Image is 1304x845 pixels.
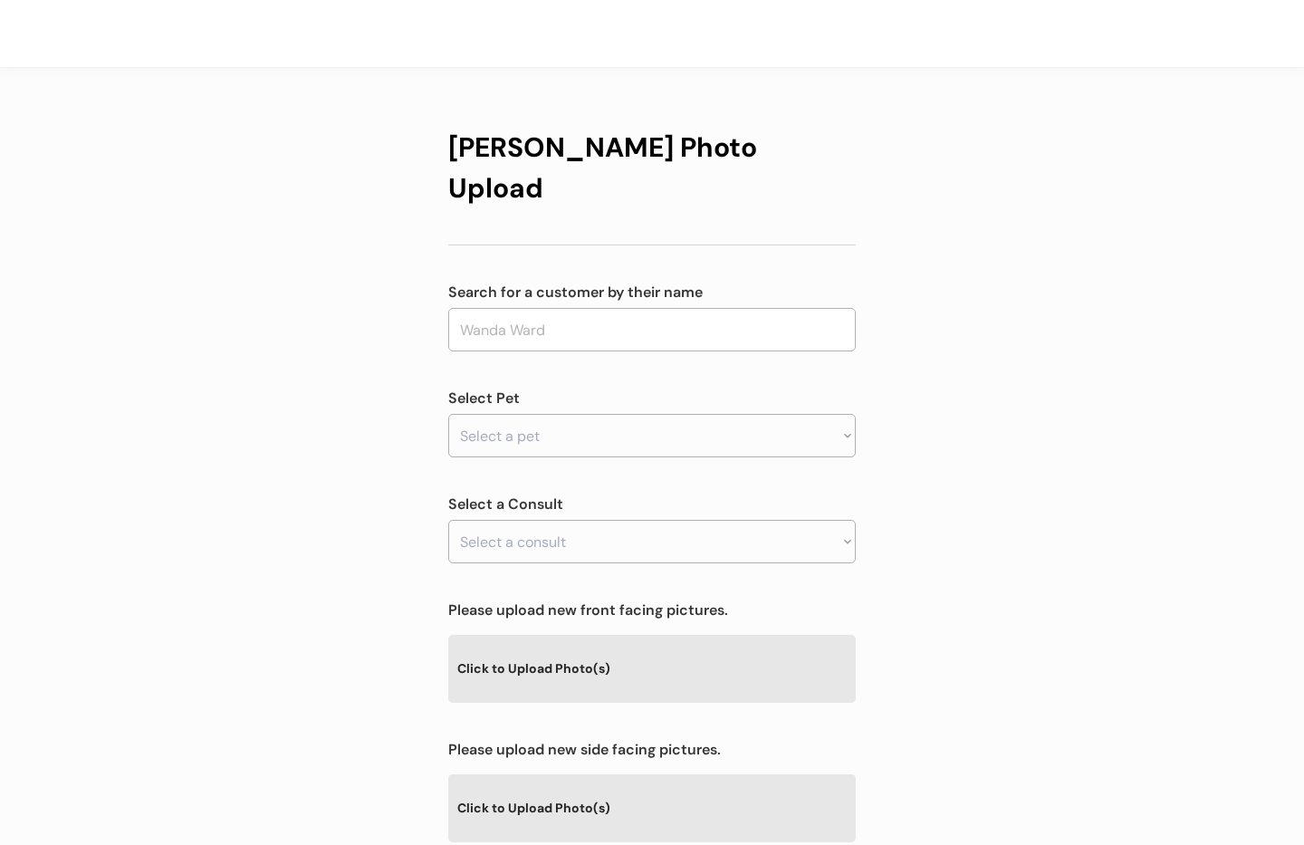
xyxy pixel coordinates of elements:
div: Please upload new side facing pictures. [448,739,856,761]
input: Wanda Ward [448,308,856,351]
div: [PERSON_NAME] Photo Upload [448,127,856,208]
div: Select Pet [448,388,856,409]
div: Click to Upload Photo(s) [448,774,856,840]
div: Please upload new front facing pictures. [448,600,856,621]
div: Select a Consult [448,494,856,515]
div: Search for a customer by their name [448,282,856,303]
div: Click to Upload Photo(s) [448,635,856,701]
